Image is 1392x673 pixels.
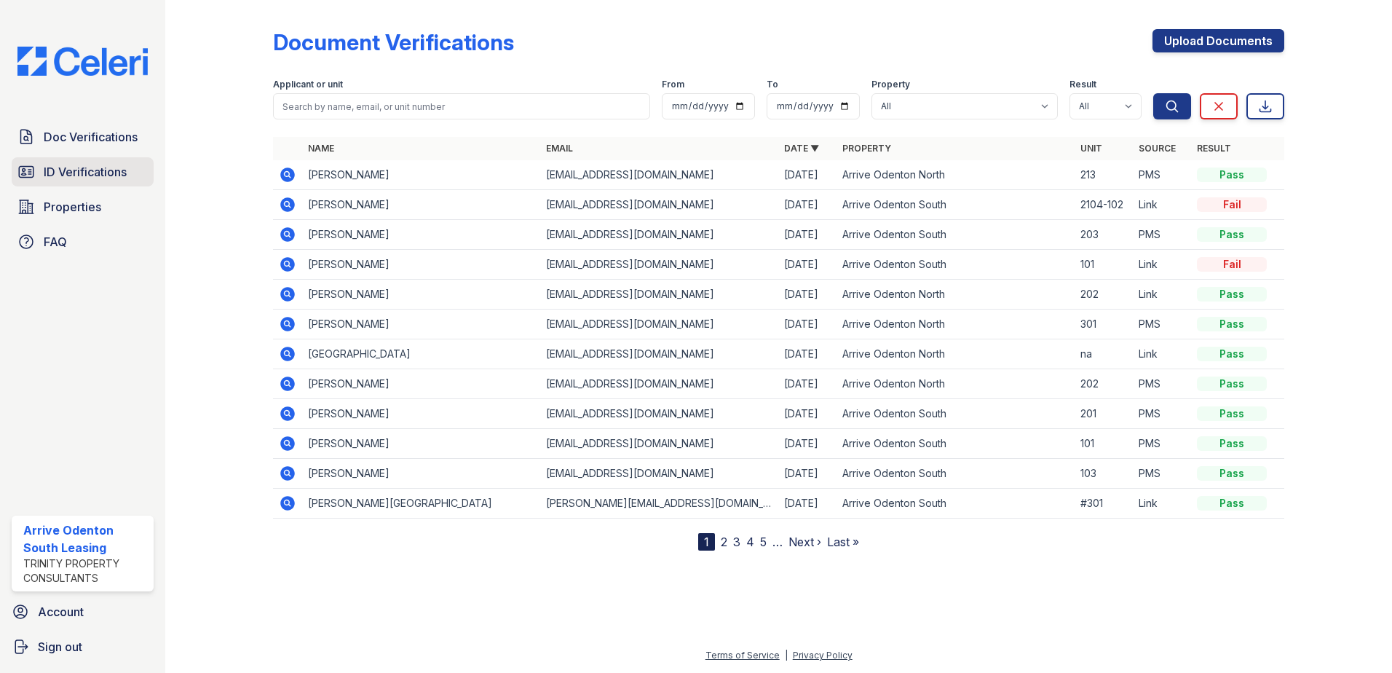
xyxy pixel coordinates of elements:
td: [DATE] [778,339,837,369]
div: Pass [1197,317,1267,331]
td: [EMAIL_ADDRESS][DOMAIN_NAME] [540,280,778,310]
td: [PERSON_NAME] [302,459,540,489]
div: Pass [1197,496,1267,511]
td: [PERSON_NAME] [302,220,540,250]
td: Link [1133,489,1191,519]
a: Last » [827,535,859,549]
td: PMS [1133,160,1191,190]
td: 201 [1075,399,1133,429]
div: Pass [1197,406,1267,421]
td: [GEOGRAPHIC_DATA] [302,339,540,369]
td: PMS [1133,369,1191,399]
td: Arrive Odenton South [837,250,1075,280]
td: Arrive Odenton North [837,160,1075,190]
td: 2104-102 [1075,190,1133,220]
a: Next › [788,535,821,549]
td: Arrive Odenton South [837,220,1075,250]
td: [DATE] [778,190,837,220]
td: [DATE] [778,250,837,280]
td: [PERSON_NAME] [302,160,540,190]
td: Arrive Odenton South [837,429,1075,459]
a: Email [546,143,573,154]
a: Name [308,143,334,154]
td: [PERSON_NAME][EMAIL_ADDRESS][DOMAIN_NAME] [540,489,778,519]
td: [PERSON_NAME] [302,280,540,310]
td: [EMAIL_ADDRESS][DOMAIN_NAME] [540,310,778,339]
td: Arrive Odenton South [837,489,1075,519]
td: [PERSON_NAME] [302,429,540,459]
td: [EMAIL_ADDRESS][DOMAIN_NAME] [540,429,778,459]
label: Result [1069,79,1096,90]
td: [DATE] [778,220,837,250]
label: To [767,79,778,90]
div: Fail [1197,197,1267,212]
a: Properties [12,192,154,221]
a: 3 [733,535,740,549]
td: 103 [1075,459,1133,489]
a: Date ▼ [784,143,819,154]
td: PMS [1133,459,1191,489]
label: Applicant or unit [273,79,343,90]
a: Sign out [6,632,159,661]
div: Pass [1197,347,1267,361]
div: Pass [1197,466,1267,481]
a: Terms of Service [705,650,780,661]
div: Pass [1197,436,1267,451]
td: Arrive Odenton South [837,399,1075,429]
td: PMS [1133,429,1191,459]
td: [PERSON_NAME] [302,399,540,429]
div: Trinity Property Consultants [23,556,148,586]
td: [EMAIL_ADDRESS][DOMAIN_NAME] [540,369,778,399]
a: Upload Documents [1152,29,1284,52]
div: Pass [1197,227,1267,242]
td: Link [1133,339,1191,369]
span: FAQ [44,233,67,251]
td: [EMAIL_ADDRESS][DOMAIN_NAME] [540,459,778,489]
a: 2 [721,535,727,549]
td: na [1075,339,1133,369]
td: [EMAIL_ADDRESS][DOMAIN_NAME] [540,160,778,190]
a: Property [842,143,891,154]
td: 203 [1075,220,1133,250]
div: | [785,650,788,661]
td: [DATE] [778,160,837,190]
span: Doc Verifications [44,128,138,146]
td: Link [1133,190,1191,220]
td: [DATE] [778,489,837,519]
td: [EMAIL_ADDRESS][DOMAIN_NAME] [540,220,778,250]
span: Account [38,603,84,621]
label: From [662,79,684,90]
td: [DATE] [778,369,837,399]
a: Source [1139,143,1176,154]
td: Arrive Odenton North [837,339,1075,369]
span: … [772,533,783,551]
div: Pass [1197,168,1267,182]
td: 213 [1075,160,1133,190]
img: CE_Logo_Blue-a8612792a0a2168367f1c8372b55b34899dd931a85d93a1a3d3e32e68fde9ad4.png [6,47,159,76]
span: Sign out [38,638,82,656]
td: Arrive Odenton South [837,190,1075,220]
td: [DATE] [778,310,837,339]
td: 101 [1075,429,1133,459]
td: 202 [1075,280,1133,310]
td: [EMAIL_ADDRESS][DOMAIN_NAME] [540,339,778,369]
td: [DATE] [778,459,837,489]
div: Pass [1197,377,1267,391]
div: Arrive Odenton South Leasing [23,522,148,556]
div: 1 [698,533,715,551]
a: ID Verifications [12,157,154,186]
a: Account [6,597,159,626]
td: #301 [1075,489,1133,519]
td: [PERSON_NAME] [302,190,540,220]
a: 5 [760,535,767,549]
td: Link [1133,250,1191,280]
td: [EMAIL_ADDRESS][DOMAIN_NAME] [540,250,778,280]
td: [EMAIL_ADDRESS][DOMAIN_NAME] [540,399,778,429]
span: ID Verifications [44,163,127,181]
a: Result [1197,143,1231,154]
td: PMS [1133,220,1191,250]
td: [EMAIL_ADDRESS][DOMAIN_NAME] [540,190,778,220]
td: [PERSON_NAME] [302,369,540,399]
a: Unit [1080,143,1102,154]
td: PMS [1133,310,1191,339]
